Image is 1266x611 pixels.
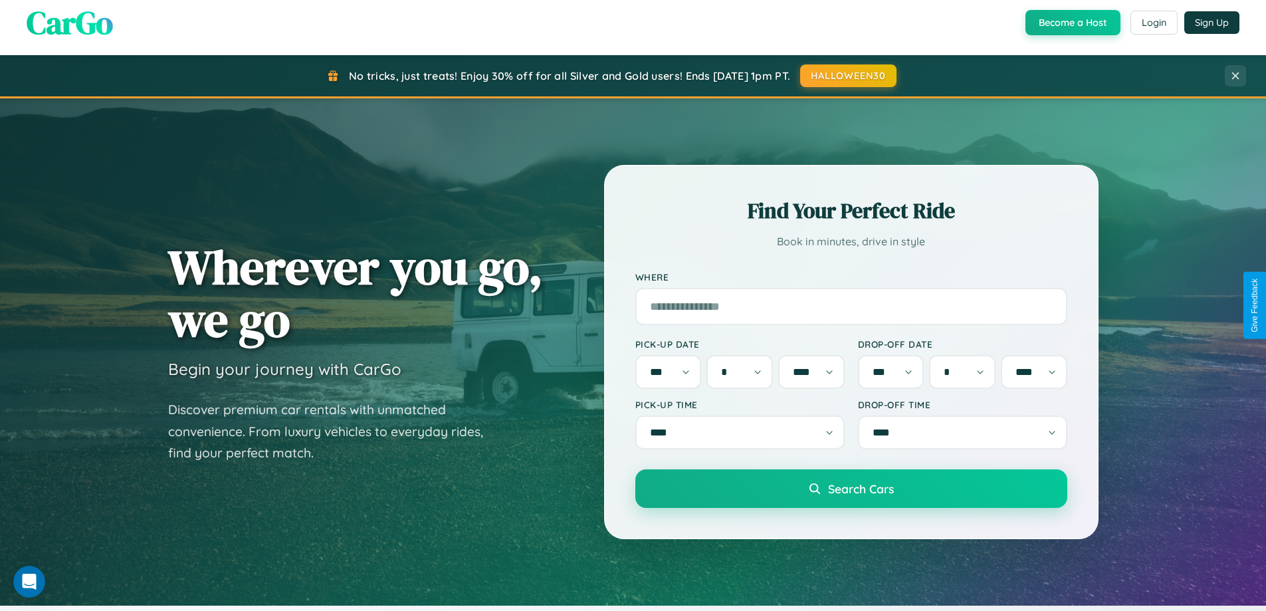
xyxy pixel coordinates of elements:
button: HALLOWEEN30 [800,64,897,87]
h2: Find Your Perfect Ride [635,196,1067,225]
label: Pick-up Time [635,399,845,410]
div: Give Feedback [1250,279,1259,332]
label: Drop-off Date [858,338,1067,350]
p: Book in minutes, drive in style [635,232,1067,251]
button: Become a Host [1025,10,1120,35]
h3: Begin your journey with CarGo [168,359,401,379]
span: Search Cars [828,481,894,496]
label: Where [635,271,1067,283]
span: CarGo [27,1,113,45]
button: Sign Up [1184,11,1239,34]
label: Drop-off Time [858,399,1067,410]
button: Login [1130,11,1178,35]
p: Discover premium car rentals with unmatched convenience. From luxury vehicles to everyday rides, ... [168,399,500,464]
span: No tricks, just treats! Enjoy 30% off for all Silver and Gold users! Ends [DATE] 1pm PT. [349,69,790,82]
button: Search Cars [635,469,1067,508]
iframe: Intercom live chat [13,566,45,598]
h1: Wherever you go, we go [168,241,543,346]
label: Pick-up Date [635,338,845,350]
